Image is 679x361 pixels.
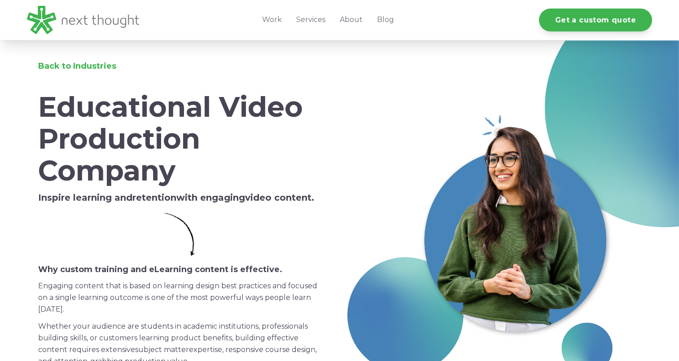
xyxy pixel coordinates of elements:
[38,282,317,313] span: Engaging content that is based on learning design best practices and focused on a single learning...
[132,192,176,203] span: retention
[38,192,314,203] strong: Inspire learning and with engaging .
[38,91,320,187] h1: Educational Video Production Company
[539,9,652,31] a: Get a custom quote
[38,322,308,354] span: Whether your audience are students in academic institutions, professionals building skills, or cu...
[135,345,189,354] span: subject matter
[245,192,311,203] span: video content
[38,61,116,71] a: Back to Industries
[38,265,320,275] h6: Why custom training and eLearning content is effective.
[163,213,195,256] img: Simple Arrow
[27,6,139,34] img: LG - NextThought Logo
